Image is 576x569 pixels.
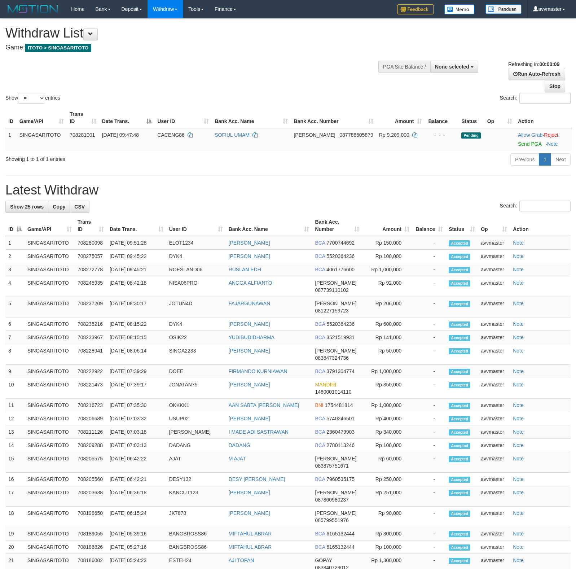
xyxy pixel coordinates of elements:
td: Rp 1,000,000 [362,399,412,412]
a: Note [513,456,524,461]
th: ID [5,108,17,128]
div: Showing 1 to 1 of 1 entries [5,153,234,163]
td: [DATE] 09:45:22 [107,250,166,263]
a: MIFTAHUL ABRAR [229,531,272,537]
span: Accepted [449,443,470,449]
td: 708245935 [75,276,107,297]
td: avvmaster [478,263,510,276]
span: [PERSON_NAME] [315,456,356,461]
th: Status: activate to sort column ascending [446,215,478,236]
span: Accepted [449,490,470,496]
td: 708233967 [75,331,107,344]
td: avvmaster [478,486,510,507]
span: Show 25 rows [10,204,44,210]
a: DADANG [229,442,250,448]
span: Copy 087739110102 to clipboard [315,287,348,293]
td: [DATE] 08:15:22 [107,318,166,331]
td: KANCUT123 [166,486,226,507]
a: AAN SABTA [PERSON_NAME] [229,402,299,408]
td: avvmaster [478,318,510,331]
td: Rp 60,000 [362,452,412,473]
span: Copy 2360479903 to clipboard [326,429,355,435]
td: 708272778 [75,263,107,276]
a: Note [513,280,524,286]
th: Date Trans.: activate to sort column ascending [107,215,166,236]
td: 16 [5,473,25,486]
td: Rp 206,000 [362,297,412,318]
td: avvmaster [478,365,510,378]
td: - [412,399,446,412]
td: SINGASARITOTO [25,318,75,331]
span: None selected [435,64,469,70]
td: [PERSON_NAME] [166,425,226,439]
td: JONATAN75 [166,378,226,399]
td: [DATE] 06:42:21 [107,473,166,486]
a: AJI TOPAN [229,557,254,563]
td: 708205560 [75,473,107,486]
td: Rp 100,000 [362,439,412,452]
td: avvmaster [478,344,510,365]
td: avvmaster [478,276,510,297]
td: 1 [5,236,25,250]
th: Game/API: activate to sort column ascending [25,215,75,236]
td: - [412,297,446,318]
a: CSV [70,201,89,213]
td: SINGASARITOTO [17,128,67,150]
td: Rp 600,000 [362,318,412,331]
label: Search: [500,93,571,104]
a: YUDIBUDIDHARMA [229,334,275,340]
th: ID: activate to sort column descending [5,215,25,236]
td: avvmaster [478,250,510,263]
a: Next [551,153,571,166]
a: [PERSON_NAME] [229,348,270,354]
span: Copy 7960535175 to clipboard [326,476,355,482]
span: Refreshing in: [508,61,559,67]
span: Accepted [449,416,470,422]
td: [DATE] 07:03:13 [107,439,166,452]
span: Copy 5740246501 to clipboard [326,416,355,421]
td: SINGASARITOTO [25,452,75,473]
th: Bank Acc. Name: activate to sort column ascending [226,215,312,236]
a: Note [513,442,524,448]
th: Trans ID: activate to sort column ascending [67,108,99,128]
h4: Game: [5,44,377,51]
td: SINGASARITOTO [25,344,75,365]
span: Accepted [449,335,470,341]
td: Rp 141,000 [362,331,412,344]
a: Show 25 rows [5,201,48,213]
a: Note [513,382,524,388]
td: [DATE] 07:39:29 [107,365,166,378]
th: Trans ID: activate to sort column ascending [75,215,107,236]
a: Note [513,490,524,495]
td: SINGASARITOTO [25,236,75,250]
td: [DATE] 07:03:32 [107,412,166,425]
td: 4 [5,276,25,297]
span: [PERSON_NAME] [315,348,356,354]
td: avvmaster [478,473,510,486]
button: None selected [430,61,478,73]
td: Rp 1,000,000 [362,365,412,378]
td: SINGASARITOTO [25,473,75,486]
span: [PERSON_NAME] [315,301,356,306]
td: DESY132 [166,473,226,486]
a: MIFTAHUL ABRAR [229,544,272,550]
th: Amount: activate to sort column ascending [376,108,425,128]
td: DYK4 [166,318,226,331]
td: JOTUN4D [166,297,226,318]
td: - [412,331,446,344]
td: · [515,128,572,150]
td: Rp 50,000 [362,344,412,365]
td: 7 [5,331,25,344]
td: SINGASARITOTO [25,399,75,412]
td: DYK4 [166,250,226,263]
th: User ID: activate to sort column ascending [154,108,212,128]
td: 2 [5,250,25,263]
td: 708206689 [75,412,107,425]
span: Copy 083847324736 to clipboard [315,355,348,361]
td: Rp 1,000,000 [362,263,412,276]
img: Button%20Memo.svg [444,4,475,14]
td: 14 [5,439,25,452]
a: I MADE ADI SASTRAWAN [229,429,289,435]
span: Accepted [449,348,470,354]
td: DOEE [166,365,226,378]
